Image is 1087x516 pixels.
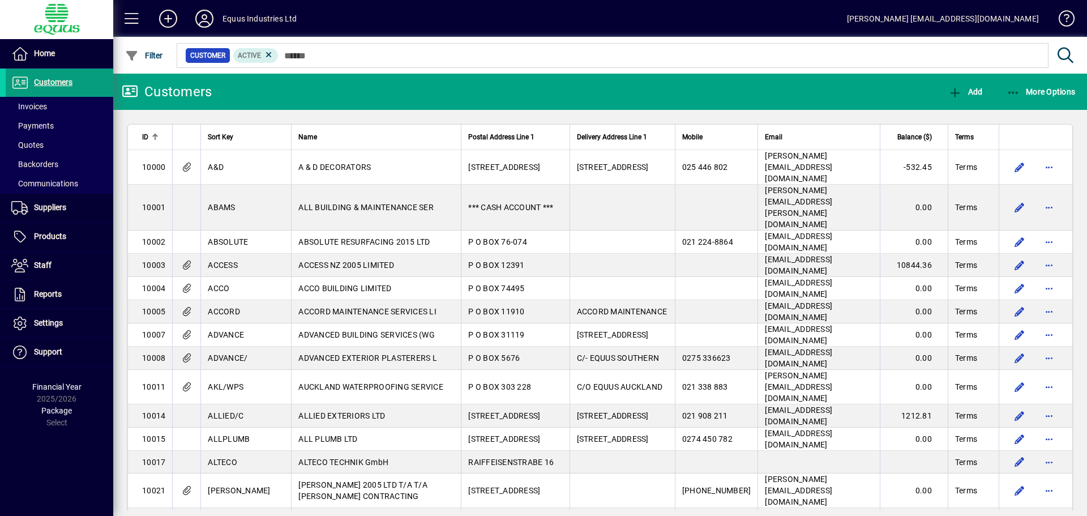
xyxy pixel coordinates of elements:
[880,428,948,451] td: 0.00
[34,78,72,87] span: Customers
[682,131,703,143] span: Mobile
[468,163,540,172] span: [STREET_ADDRESS]
[955,283,977,294] span: Terms
[142,411,165,420] span: 10014
[682,353,731,363] span: 0275 336623
[208,237,248,246] span: ABSOLUTE
[34,347,62,356] span: Support
[298,237,430,246] span: ABSOLUTE RESURFACING 2015 LTD
[577,382,663,391] span: C/O EQUUS AUCKLAND
[468,353,520,363] span: P O BOX 5676
[880,474,948,508] td: 0.00
[150,8,186,29] button: Add
[142,434,165,443] span: 10015
[468,382,531,391] span: P O BOX 303 228
[468,237,527,246] span: P O BOX 76-074
[765,131,782,143] span: Email
[142,330,165,339] span: 10007
[298,411,385,420] span: ALLIED EXTERIORS LTD
[1040,453,1058,471] button: More options
[468,261,524,270] span: P O BOX 12391
[765,406,832,426] span: [EMAIL_ADDRESS][DOMAIN_NAME]
[1011,302,1029,321] button: Edit
[955,306,977,317] span: Terms
[6,97,113,116] a: Invoices
[142,353,165,363] span: 10008
[298,434,357,443] span: ALL PLUMB LTD
[682,382,728,391] span: 021 338 883
[208,203,235,212] span: ABAMS
[468,284,524,293] span: P O BOX 74495
[1040,256,1058,274] button: More options
[1011,378,1029,396] button: Edit
[1007,87,1076,96] span: More Options
[682,486,751,495] span: [PHONE_NUMBER]
[34,203,66,212] span: Suppliers
[1011,279,1029,297] button: Edit
[577,353,660,363] span: C/- EQUUS SOUTHERN
[765,348,832,368] span: [EMAIL_ADDRESS][DOMAIN_NAME]
[1011,407,1029,425] button: Edit
[955,161,977,173] span: Terms
[190,50,225,61] span: Customer
[577,330,649,339] span: [STREET_ADDRESS]
[122,45,166,66] button: Filter
[468,411,540,420] span: [STREET_ADDRESS]
[233,48,279,63] mat-chip: Activation Status: Active
[945,82,985,102] button: Add
[1040,158,1058,176] button: More options
[1040,407,1058,425] button: More options
[208,411,243,420] span: ALLIED/C
[468,486,540,495] span: [STREET_ADDRESS]
[765,429,832,449] span: [EMAIL_ADDRESS][DOMAIN_NAME]
[955,329,977,340] span: Terms
[765,475,832,506] span: [PERSON_NAME][EMAIL_ADDRESS][DOMAIN_NAME]
[142,307,165,316] span: 10005
[298,307,436,316] span: ACCORD MAINTENANCE SERVICES LI
[1004,82,1079,102] button: More Options
[880,323,948,347] td: 0.00
[577,411,649,420] span: [STREET_ADDRESS]
[765,151,832,183] span: [PERSON_NAME][EMAIL_ADDRESS][DOMAIN_NAME]
[880,404,948,428] td: 1212.81
[955,433,977,445] span: Terms
[6,194,113,222] a: Suppliers
[765,278,832,298] span: [EMAIL_ADDRESS][DOMAIN_NAME]
[122,83,212,101] div: Customers
[468,434,540,443] span: [STREET_ADDRESS]
[1040,326,1058,344] button: More options
[880,150,948,185] td: -532.45
[682,163,728,172] span: 025 446 802
[298,284,391,293] span: ACCO BUILDING LIMITED
[1040,378,1058,396] button: More options
[468,458,554,467] span: RAIFFEISENSTRABE 16
[11,102,47,111] span: Invoices
[11,160,58,169] span: Backorders
[1040,233,1058,251] button: More options
[880,254,948,277] td: 10844.36
[6,309,113,338] a: Settings
[208,486,270,495] span: [PERSON_NAME]
[955,236,977,248] span: Terms
[34,232,66,241] span: Products
[880,370,948,404] td: 0.00
[6,174,113,193] a: Communications
[577,434,649,443] span: [STREET_ADDRESS]
[897,131,932,143] span: Balance ($)
[880,185,948,231] td: 0.00
[955,202,977,213] span: Terms
[1011,430,1029,448] button: Edit
[1040,302,1058,321] button: More options
[765,186,832,229] span: [PERSON_NAME][EMAIL_ADDRESS][PERSON_NAME][DOMAIN_NAME]
[1011,256,1029,274] button: Edit
[142,458,165,467] span: 10017
[298,330,435,339] span: ADVANCED BUILDING SERVICES (WG
[765,131,872,143] div: Email
[208,434,250,443] span: ALLPLUMB
[948,87,982,96] span: Add
[880,231,948,254] td: 0.00
[208,330,244,339] span: ADVANCE
[208,458,237,467] span: ALTECO
[765,371,832,403] span: [PERSON_NAME][EMAIL_ADDRESS][DOMAIN_NAME]
[880,300,948,323] td: 0.00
